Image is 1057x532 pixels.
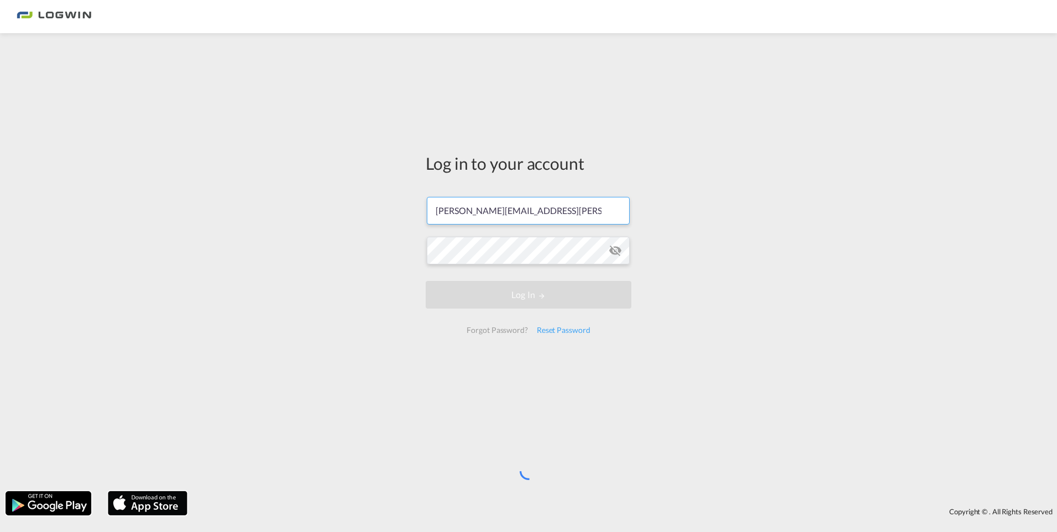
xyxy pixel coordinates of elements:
[426,281,631,309] button: LOGIN
[193,502,1057,521] div: Copyright © . All Rights Reserved
[426,152,631,175] div: Log in to your account
[107,490,189,517] img: apple.png
[17,4,91,29] img: 2761ae10d95411efa20a1f5e0282d2d7.png
[462,320,532,340] div: Forgot Password?
[4,490,92,517] img: google.png
[609,244,622,257] md-icon: icon-eye-off
[532,320,595,340] div: Reset Password
[427,197,630,225] input: Enter email/phone number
